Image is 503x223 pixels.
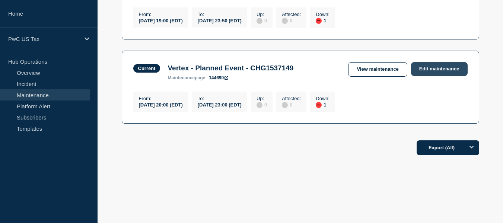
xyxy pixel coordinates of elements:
[168,75,205,80] p: page
[8,36,80,42] p: PwC US Tax
[282,96,301,101] p: Affected :
[257,101,267,108] div: 0
[139,17,183,23] div: [DATE] 19:00 (EDT)
[198,12,242,17] p: To :
[168,64,293,72] h3: Vertex - Planned Event - CHG1537149
[316,102,322,108] div: down
[282,18,288,24] div: disabled
[417,140,479,155] button: Export (All)
[257,17,267,24] div: 0
[139,96,183,101] p: From :
[282,12,301,17] p: Affected :
[282,102,288,108] div: disabled
[138,66,156,71] div: Current
[198,17,242,23] div: [DATE] 23:50 (EDT)
[316,101,330,108] div: 1
[316,12,330,17] p: Down :
[257,18,262,24] div: disabled
[139,12,183,17] p: From :
[139,101,183,108] div: [DATE] 20:00 (EDT)
[411,62,468,76] a: Edit maintenance
[198,101,242,108] div: [DATE] 23:00 (EDT)
[316,17,330,24] div: 1
[348,62,407,77] a: View maintenance
[282,17,301,24] div: 0
[316,18,322,24] div: down
[168,75,195,80] span: maintenance
[257,12,267,17] p: Up :
[464,140,479,155] button: Options
[257,102,262,108] div: disabled
[282,101,301,108] div: 0
[209,75,228,80] a: 144690
[257,96,267,101] p: Up :
[316,96,330,101] p: Down :
[198,96,242,101] p: To :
